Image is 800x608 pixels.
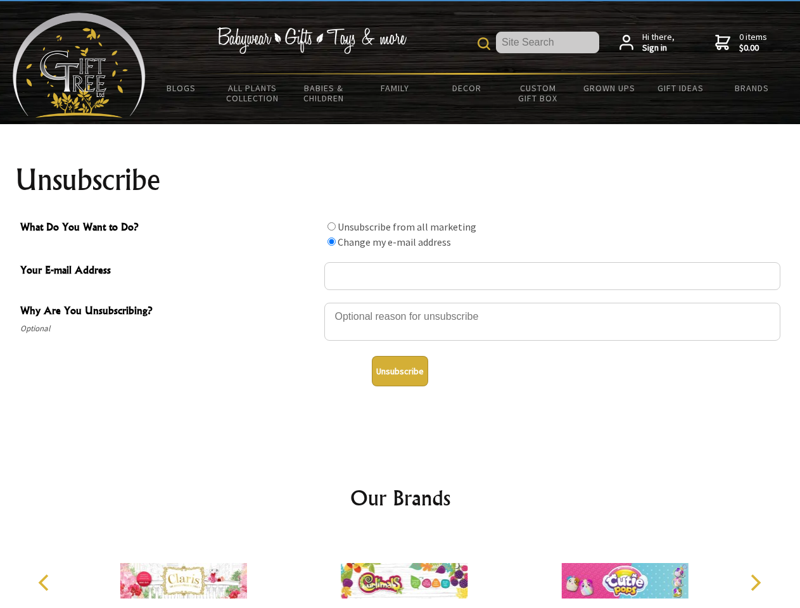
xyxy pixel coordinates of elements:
[502,75,574,111] a: Custom Gift Box
[13,13,146,118] img: Babyware - Gifts - Toys and more...
[338,236,451,248] label: Change my e-mail address
[324,303,780,341] textarea: Why Are You Unsubscribing?
[431,75,502,101] a: Decor
[327,237,336,246] input: What Do You Want to Do?
[32,569,60,597] button: Previous
[739,31,767,54] span: 0 items
[15,165,785,195] h1: Unsubscribe
[217,27,407,54] img: Babywear - Gifts - Toys & more
[496,32,599,53] input: Site Search
[715,32,767,54] a: 0 items$0.00
[288,75,360,111] a: Babies & Children
[25,483,775,513] h2: Our Brands
[645,75,716,101] a: Gift Ideas
[372,356,428,386] button: Unsubscribe
[741,569,769,597] button: Next
[20,219,318,237] span: What Do You Want to Do?
[642,42,675,54] strong: Sign in
[217,75,289,111] a: All Plants Collection
[478,37,490,50] img: product search
[739,42,767,54] strong: $0.00
[619,32,675,54] a: Hi there,Sign in
[642,32,675,54] span: Hi there,
[324,262,780,290] input: Your E-mail Address
[20,303,318,321] span: Why Are You Unsubscribing?
[716,75,788,101] a: Brands
[20,321,318,336] span: Optional
[327,222,336,231] input: What Do You Want to Do?
[573,75,645,101] a: Grown Ups
[360,75,431,101] a: Family
[20,262,318,281] span: Your E-mail Address
[146,75,217,101] a: BLOGS
[338,220,476,233] label: Unsubscribe from all marketing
